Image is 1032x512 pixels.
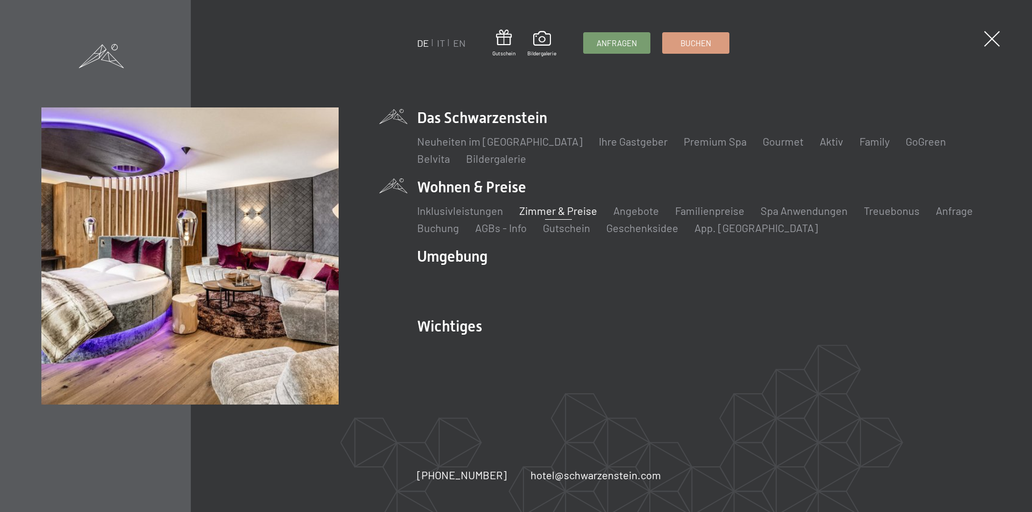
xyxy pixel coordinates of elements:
a: Treuebonus [864,204,920,217]
span: [PHONE_NUMBER] [417,468,507,481]
a: Aktiv [820,135,843,148]
a: Zimmer & Preise [519,204,597,217]
span: Bildergalerie [527,49,556,57]
a: Angebote [613,204,659,217]
a: hotel@schwarzenstein.com [531,467,661,482]
a: Belvita [417,152,450,165]
a: Gutschein [492,30,515,57]
span: Buchen [680,38,711,49]
a: GoGreen [906,135,946,148]
a: Familienpreise [675,204,744,217]
a: App. [GEOGRAPHIC_DATA] [694,221,818,234]
a: Bildergalerie [527,31,556,57]
a: EN [453,37,465,49]
a: Buchung [417,221,459,234]
a: Anfrage [936,204,973,217]
a: Bildergalerie [466,152,526,165]
a: AGBs - Info [475,221,527,234]
a: [PHONE_NUMBER] [417,467,507,482]
a: Inklusivleistungen [417,204,503,217]
a: Geschenksidee [606,221,678,234]
a: Premium Spa [684,135,747,148]
a: Neuheiten im [GEOGRAPHIC_DATA] [417,135,583,148]
a: IT [437,37,445,49]
a: DE [417,37,429,49]
span: Gutschein [492,49,515,57]
a: Ihre Gastgeber [599,135,668,148]
a: Gourmet [763,135,804,148]
span: Anfragen [597,38,637,49]
a: Buchen [663,33,729,53]
a: Family [859,135,890,148]
a: Anfragen [584,33,650,53]
a: Spa Anwendungen [761,204,848,217]
a: Gutschein [543,221,590,234]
